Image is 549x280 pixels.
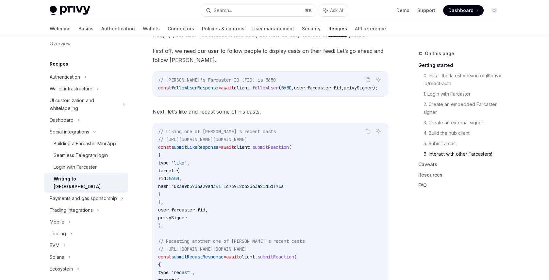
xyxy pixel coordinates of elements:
[424,99,505,117] a: 2. Create an embedded Farcaster signer
[418,180,505,191] a: FAQ
[417,7,435,14] a: Support
[250,85,252,91] span: .
[143,21,160,37] a: Wallets
[443,5,484,16] a: Dashboard
[396,7,409,14] a: Demo
[168,21,194,37] a: Connectors
[197,207,205,213] span: fid
[158,262,161,268] span: {
[195,207,197,213] span: .
[50,230,66,238] div: Tooling
[54,163,97,171] div: Login with Farcaster
[171,183,286,189] span: '0x3e9b3734a29ad341f1c73912c42343a21d5df75a'
[54,151,108,159] div: Seamless Telegram login
[171,207,195,213] span: farcaster
[294,254,297,260] span: (
[153,46,388,65] span: First off, we need our user to follow people to display casts on their feed! Let’s go ahead and f...
[78,21,93,37] a: Basics
[158,207,169,213] span: user
[448,7,474,14] span: Dashboard
[255,254,258,260] span: .
[169,207,171,213] span: .
[333,85,341,91] span: fid
[192,270,195,275] span: ,
[214,7,232,14] div: Search...
[158,254,171,260] span: const
[158,144,171,150] span: const
[44,149,128,161] a: Seamless Telegram login
[50,21,71,37] a: Welcome
[424,128,505,138] a: 4. Build the hub client
[50,6,90,15] img: light logo
[294,85,305,91] span: user
[171,85,218,91] span: followUserResponse
[330,7,343,14] span: Ask AI
[171,160,187,166] span: 'like'
[373,85,378,91] span: );
[278,85,281,91] span: (
[158,183,171,189] span: hash:
[202,21,244,37] a: Policies & controls
[239,254,255,260] span: client
[158,136,247,142] span: // [URL][DOMAIN_NAME][DOMAIN_NAME]
[158,191,161,197] span: }
[50,97,118,112] div: UI customization and whitelabeling
[44,161,128,173] a: Login with Farcaster
[418,60,505,70] a: Getting started
[252,21,294,37] a: User management
[424,149,505,159] a: 6. Interact with other Farcasters!
[171,254,224,260] span: submitRecastResponse
[50,85,92,93] div: Wallet infrastructure
[424,70,505,89] a: 0. Install the latest version of @privy-io/react-auth
[489,5,499,16] button: Toggle dark mode
[234,144,250,150] span: client
[158,270,171,275] span: type:
[341,85,344,91] span: ,
[258,254,294,260] span: submitReaction
[328,21,347,37] a: Recipes
[50,128,89,136] div: Social integrations
[218,85,221,91] span: =
[252,144,289,150] span: submitReaction
[158,129,276,134] span: // Liking one of [PERSON_NAME]'s recent casts
[374,127,383,135] button: Ask AI
[179,176,182,181] span: ,
[281,85,291,91] span: 5650
[158,215,187,221] span: privySigner
[44,173,128,193] a: Writing to [GEOGRAPHIC_DATA]
[289,144,291,150] span: (
[344,85,373,91] span: privySigner
[50,206,93,214] div: Trading integrations
[305,85,307,91] span: .
[50,218,64,226] div: Mobile
[424,138,505,149] a: 5. Submit a cast
[331,85,333,91] span: .
[218,144,221,150] span: =
[158,223,163,228] span: );
[221,85,234,91] span: await
[50,253,64,261] div: Solana
[158,85,171,91] span: const
[305,8,312,13] span: ⌘ K
[364,127,372,135] button: Copy the contents from the code block
[50,241,59,249] div: EVM
[50,194,117,202] div: Payments and gas sponsorship
[425,50,454,57] span: On this page
[355,21,386,37] a: API reference
[153,107,388,116] span: Next, let’s like and recast some of his casts.
[291,85,294,91] span: ,
[54,140,116,148] div: Building a Farcaster Mini App
[158,77,276,83] span: // [PERSON_NAME]'s Farcaster ID (FID) is 5650
[101,21,135,37] a: Authentication
[54,175,124,191] div: Writing to [GEOGRAPHIC_DATA]
[374,75,383,84] button: Ask AI
[319,5,348,16] button: Ask AI
[424,117,505,128] a: 3. Create an external signer
[226,254,239,260] span: await
[221,144,234,150] span: await
[187,160,190,166] span: ,
[158,199,163,205] span: },
[205,207,208,213] span: ,
[171,144,218,150] span: submitLikeResponse
[234,85,250,91] span: client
